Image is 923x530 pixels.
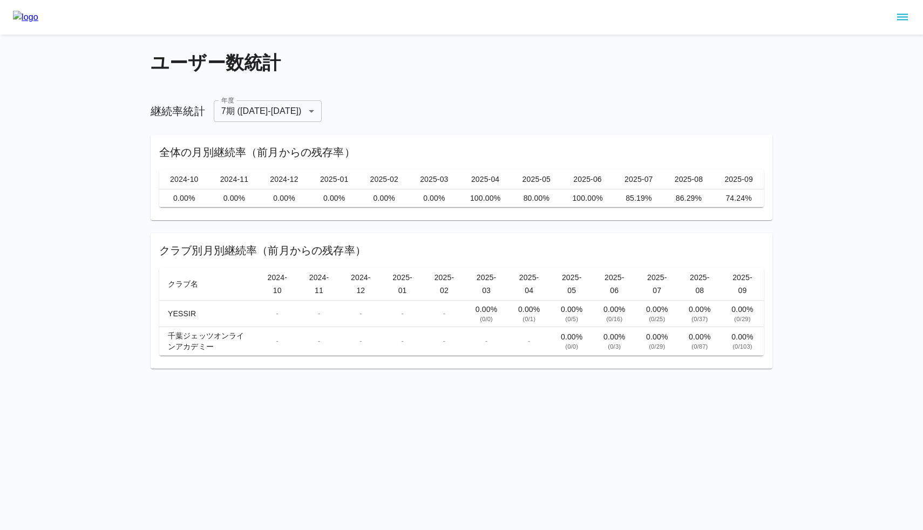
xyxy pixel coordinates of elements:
th: 2025-02 [359,169,409,189]
div: ( 0 / 3 ) [602,342,627,351]
th: 2025-07 [636,268,678,301]
th: 2025-05 [512,169,562,189]
div: 7期 ([DATE]-[DATE]) [214,100,322,122]
h6: クラブ別月別継続率（前月からの残存率） [159,242,764,259]
div: 0.00 % [602,304,627,315]
span: - [528,337,531,345]
div: 0.00 % [559,304,585,315]
td: 千葉ジェッツオンラインアカデミー [159,327,256,356]
div: 0.00 % [687,304,712,315]
img: logo [13,11,38,24]
th: 2024-11 [209,169,260,189]
span: - [401,337,404,345]
td: 74.24% [714,189,764,207]
th: 2025-06 [593,268,636,301]
span: - [276,309,279,318]
th: 2025-01 [382,268,423,301]
label: 年度 [221,96,234,105]
div: ( 0 / 25 ) [644,315,670,323]
span: - [485,337,488,345]
div: ( 0 / 5 ) [559,315,585,323]
button: sidemenu [893,8,912,26]
div: 0.00 % [559,331,585,342]
th: 2024-10 [159,169,209,189]
td: 80.00% [512,189,562,207]
div: ( 0 / 0 ) [559,342,585,351]
div: 0.00 % [474,304,499,315]
span: - [359,337,362,345]
div: 0.00 % [730,331,755,342]
td: 0.00% [409,189,459,207]
div: ( 0 / 29 ) [730,315,755,323]
td: 100.00% [459,189,512,207]
th: 2025-07 [614,169,664,189]
th: 2025-08 [664,169,714,189]
div: ( 0 / 87 ) [687,342,712,351]
div: 0.00 % [644,304,670,315]
th: 2024-12 [259,169,309,189]
th: 2025-05 [551,268,593,301]
td: 85.19% [614,189,664,207]
th: 2025-03 [409,169,459,189]
th: 2024-10 [256,268,298,301]
td: 86.29% [664,189,714,207]
span: - [359,309,362,318]
div: ( 0 / 37 ) [687,315,712,323]
td: 0.00% [159,189,209,207]
td: 100.00% [561,189,614,207]
div: ( 0 / 16 ) [602,315,627,323]
td: YESSIR [159,301,256,327]
td: 0.00% [309,189,359,207]
th: 2025-02 [423,268,465,301]
div: 0.00 % [644,331,670,342]
h6: 全体の月別継続率（前月からの残存率） [159,144,764,161]
th: 2025-09 [714,169,764,189]
div: 0.00 % [517,304,542,315]
td: 0.00% [209,189,260,207]
th: 2025-04 [459,169,512,189]
th: 2025-01 [309,169,359,189]
div: 0.00 % [687,331,712,342]
div: ( 0 / 1 ) [517,315,542,323]
h4: ユーザー数統計 [151,52,772,74]
div: ( 0 / 103 ) [730,342,755,351]
div: ( 0 / 29 ) [644,342,670,351]
th: 2025-09 [721,268,764,301]
div: ( 0 / 0 ) [474,315,499,323]
span: - [443,337,446,345]
th: クラブ名 [159,268,256,301]
td: 0.00% [259,189,309,207]
th: 2025-03 [465,268,508,301]
span: - [276,337,279,345]
span: - [318,337,321,345]
span: - [401,309,404,318]
th: 2025-08 [678,268,721,301]
span: - [318,309,321,318]
th: 2024-12 [340,268,382,301]
th: 2025-06 [561,169,614,189]
div: 0.00 % [730,304,755,315]
th: 2024-11 [298,268,340,301]
th: 2025-04 [508,268,551,301]
td: 0.00% [359,189,409,207]
span: - [443,309,446,318]
h6: 継続率統計 [151,103,205,120]
div: 0.00 % [602,331,627,342]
